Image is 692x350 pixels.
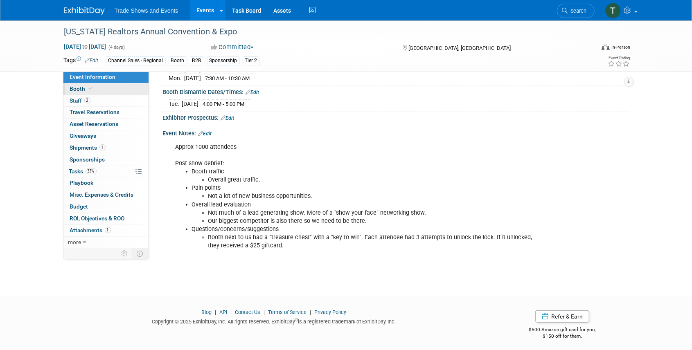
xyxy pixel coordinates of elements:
[208,233,534,250] li: Booth next to us had a "treasure chest" with a "key to win". Each attendee had 3 attempts to unlo...
[605,3,621,18] img: Tiff Wagner
[192,201,534,225] li: Overall lead evaluation
[568,8,587,14] span: Search
[182,100,199,108] td: [DATE]
[163,86,629,96] div: Booth Dismantle Dates/Times:
[63,72,149,83] a: Event Information
[496,333,629,340] div: $150 off for them.
[185,74,201,83] td: [DATE]
[63,154,149,166] a: Sponsorships
[99,144,106,150] span: 1
[63,201,149,213] a: Budget
[85,58,99,63] a: Edit
[163,112,629,122] div: Exhibitor Prospectus:
[602,44,610,50] img: Format-Inperson.png
[70,227,111,233] span: Attachments
[169,100,182,108] td: Tue.
[115,7,178,14] span: Trade Shows and Events
[64,316,485,325] div: Copyright © 2025 ExhibitDay, Inc. All rights reserved. ExhibitDay is a registered trademark of Ex...
[205,67,247,73] span: 3:30 PM - 6:30 PM
[63,225,149,236] a: Attachments1
[213,309,218,315] span: |
[70,132,97,139] span: Giveaways
[208,43,257,52] button: Committed
[295,318,298,322] sup: ®
[84,97,90,103] span: 2
[268,309,307,315] a: Terms of Service
[496,321,629,340] div: $500 Amazon gift card for you,
[132,248,149,259] td: Toggle Event Tabs
[64,56,99,65] td: Tags
[70,156,105,163] span: Sponsorships
[63,166,149,177] a: Tasks33%
[608,56,630,60] div: Event Rating
[63,83,149,95] a: Booth
[108,45,125,50] span: (4 days)
[205,75,250,81] span: 7:30 AM - 10:30 AM
[557,4,595,18] a: Search
[207,56,240,65] div: Sponsorship
[208,209,534,217] li: Not much of a lead generating show. More of a "show your face" networking show.
[198,131,212,137] a: Edit
[314,309,346,315] a: Privacy Policy
[169,56,187,65] div: Booth
[192,168,534,184] li: Booth traffic
[63,189,149,201] a: Misc. Expenses & Credits
[68,239,81,245] span: more
[203,101,245,107] span: 4:00 PM - 5:00 PM
[64,7,105,15] img: ExhibitDay
[63,107,149,118] a: Travel Reservations
[70,85,95,92] span: Booth
[81,43,89,50] span: to
[70,97,90,104] span: Staff
[201,309,212,315] a: Blog
[63,213,149,224] a: ROI, Objectives & ROO
[64,43,107,50] span: [DATE] [DATE]
[70,144,106,151] span: Shipments
[192,184,534,200] li: Pain points
[63,95,149,107] a: Staff2
[63,142,149,154] a: Shipments1
[170,139,539,262] div: Approx 1000 attendees Post show debrief:
[63,130,149,142] a: Giveaways
[261,309,267,315] span: |
[70,121,119,127] span: Asset Reservations
[228,309,234,315] span: |
[246,90,259,95] a: Edit
[63,237,149,248] a: more
[61,25,582,39] div: [US_STATE] Realtors Annual Convention & Expo
[235,309,260,315] a: Contact Us
[611,44,630,50] div: In-Person
[219,309,227,315] a: API
[208,176,534,184] li: Overall great traffic.
[70,179,94,186] span: Playbook
[70,74,116,80] span: Event Information
[308,309,313,315] span: |
[86,168,97,174] span: 33%
[221,115,234,121] a: Edit
[208,217,534,225] li: Our biggest competitor is also there so we need to be there.
[192,225,534,250] li: Questions/concerns/suggestions
[408,45,511,51] span: [GEOGRAPHIC_DATA], [GEOGRAPHIC_DATA]
[63,177,149,189] a: Playbook
[106,56,166,65] div: Channel Sales - Regional
[105,227,111,233] span: 1
[89,86,93,91] i: Booth reservation complete
[70,191,134,198] span: Misc. Expenses & Credits
[70,215,125,222] span: ROI, Objectives & ROO
[208,192,534,200] li: Not a lot of new business opportunities.
[69,168,97,175] span: Tasks
[70,109,120,115] span: Travel Reservations
[190,56,204,65] div: B2B
[163,127,629,138] div: Event Notes:
[546,43,631,55] div: Event Format
[169,74,185,83] td: Mon.
[535,310,589,323] a: Refer & Earn
[243,56,260,65] div: Tier 2
[118,248,132,259] td: Personalize Event Tab Strip
[70,203,88,210] span: Budget
[63,119,149,130] a: Asset Reservations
